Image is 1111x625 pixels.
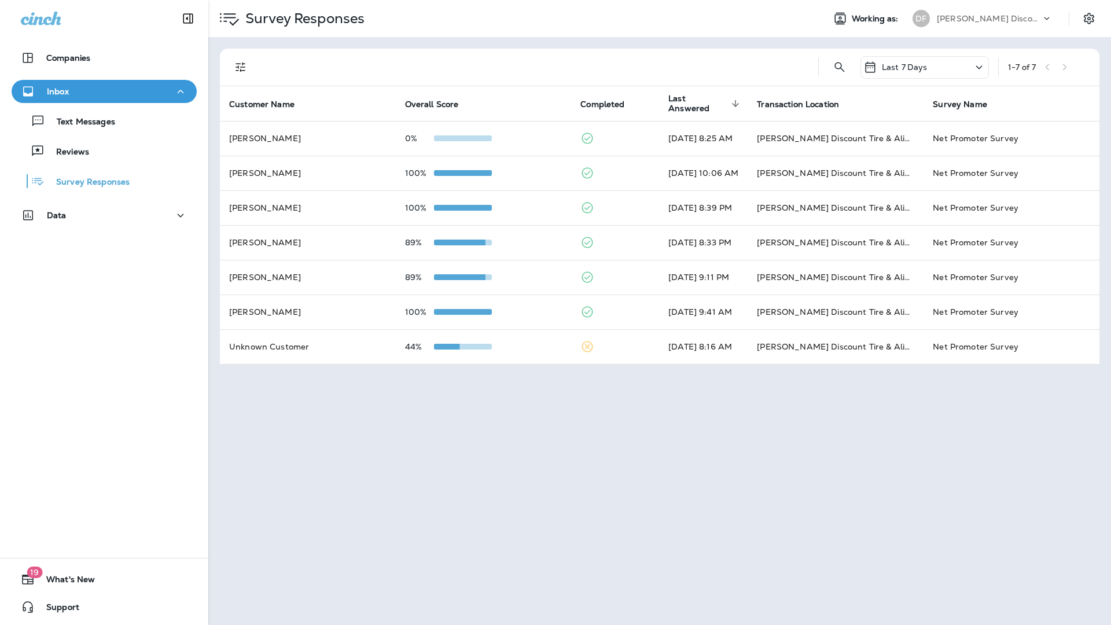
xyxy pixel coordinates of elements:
span: Customer Name [229,100,295,109]
button: Settings [1079,8,1099,29]
td: [PERSON_NAME] [220,225,396,260]
td: [PERSON_NAME] [220,260,396,295]
td: Net Promoter Survey [924,329,1099,364]
td: [DATE] 10:06 AM [659,156,748,190]
p: 89% [405,273,434,282]
span: Transaction Location [757,100,839,109]
td: [PERSON_NAME] Discount Tire & Alignment [GEOGRAPHIC_DATA] ([STREET_ADDRESS]) [748,329,924,364]
span: 19 [27,567,42,578]
button: Reviews [12,139,197,163]
p: Survey Responses [45,177,130,188]
button: Search Survey Responses [828,56,851,79]
button: 19What's New [12,568,197,591]
p: 89% [405,238,434,247]
td: [PERSON_NAME] Discount Tire & Alignment [GEOGRAPHIC_DATA] ([STREET_ADDRESS]) [748,225,924,260]
td: [DATE] 8:25 AM [659,121,748,156]
td: [DATE] 8:16 AM [659,329,748,364]
td: [PERSON_NAME] [220,156,396,190]
p: Companies [46,53,90,62]
p: 100% [405,203,434,212]
p: 44% [405,342,434,351]
button: Text Messages [12,109,197,133]
span: Support [35,602,79,616]
td: [PERSON_NAME] [220,295,396,329]
button: Survey Responses [12,169,197,193]
td: Net Promoter Survey [924,156,1099,190]
td: Net Promoter Survey [924,190,1099,225]
p: [PERSON_NAME] Discount Tire & Alignment [937,14,1041,23]
span: What's New [35,575,95,589]
td: [PERSON_NAME] Discount Tire & Alignment [GEOGRAPHIC_DATA] ([STREET_ADDRESS]) [748,295,924,329]
td: Net Promoter Survey [924,295,1099,329]
button: Companies [12,46,197,69]
td: [PERSON_NAME] [220,121,396,156]
td: [PERSON_NAME] Discount Tire & Alignment [GEOGRAPHIC_DATA] ([STREET_ADDRESS]) [748,156,924,190]
p: 100% [405,307,434,317]
button: Support [12,595,197,619]
td: [DATE] 9:41 AM [659,295,748,329]
p: 0% [405,134,434,143]
span: Completed [580,100,624,109]
button: Inbox [12,80,197,103]
button: Collapse Sidebar [172,7,204,30]
td: Unknown Customer [220,329,396,364]
p: Survey Responses [241,10,365,27]
span: Last Answered [668,94,743,113]
button: Filters [229,56,252,79]
p: Data [47,211,67,220]
span: Last Answered [668,94,728,113]
span: Overall Score [405,100,459,109]
p: Text Messages [45,117,115,128]
td: [DATE] 9:11 PM [659,260,748,295]
span: Completed [580,99,639,109]
span: Transaction Location [757,99,854,109]
td: [PERSON_NAME] Discount Tire & Alignment [GEOGRAPHIC_DATA] ([STREET_ADDRESS]) [748,190,924,225]
td: [DATE] 8:39 PM [659,190,748,225]
span: Overall Score [405,99,474,109]
p: 100% [405,168,434,178]
p: Last 7 Days [882,62,928,72]
span: Survey Name [933,100,987,109]
td: [PERSON_NAME] Discount Tire & Alignment [GEOGRAPHIC_DATA] ([STREET_ADDRESS]) [748,260,924,295]
td: [DATE] 8:33 PM [659,225,748,260]
span: Customer Name [229,99,310,109]
button: Data [12,204,197,227]
td: Net Promoter Survey [924,260,1099,295]
p: Inbox [47,87,69,96]
span: Working as: [852,14,901,24]
div: 1 - 7 of 7 [1008,62,1036,72]
span: Survey Name [933,99,1002,109]
p: Reviews [45,147,89,158]
td: Net Promoter Survey [924,225,1099,260]
td: [PERSON_NAME] Discount Tire & Alignment [GEOGRAPHIC_DATA] ([STREET_ADDRESS]) [748,121,924,156]
td: [PERSON_NAME] [220,190,396,225]
div: DF [913,10,930,27]
td: Net Promoter Survey [924,121,1099,156]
